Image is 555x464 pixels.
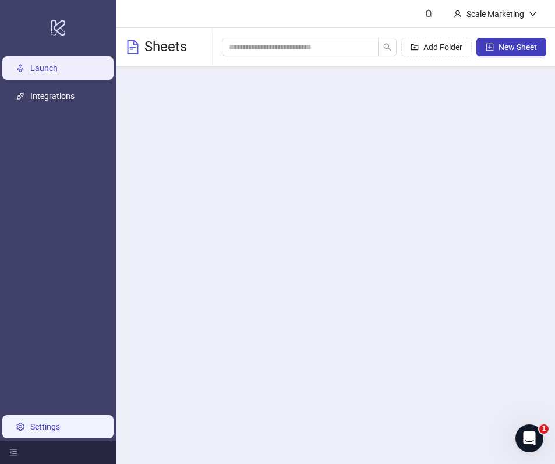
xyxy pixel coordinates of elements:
[462,8,529,20] div: Scale Marketing
[476,38,546,56] button: New Sheet
[9,448,17,456] span: menu-fold
[454,10,462,18] span: user
[144,38,187,56] h3: Sheets
[30,91,75,101] a: Integrations
[30,422,60,431] a: Settings
[383,43,391,51] span: search
[539,424,549,434] span: 1
[401,38,472,56] button: Add Folder
[126,40,140,54] span: file-text
[486,43,494,51] span: plus-square
[499,42,537,52] span: New Sheet
[425,9,433,17] span: bell
[30,63,58,73] a: Launch
[411,43,419,51] span: folder-add
[529,10,537,18] span: down
[423,42,462,52] span: Add Folder
[515,424,543,452] iframe: Intercom live chat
